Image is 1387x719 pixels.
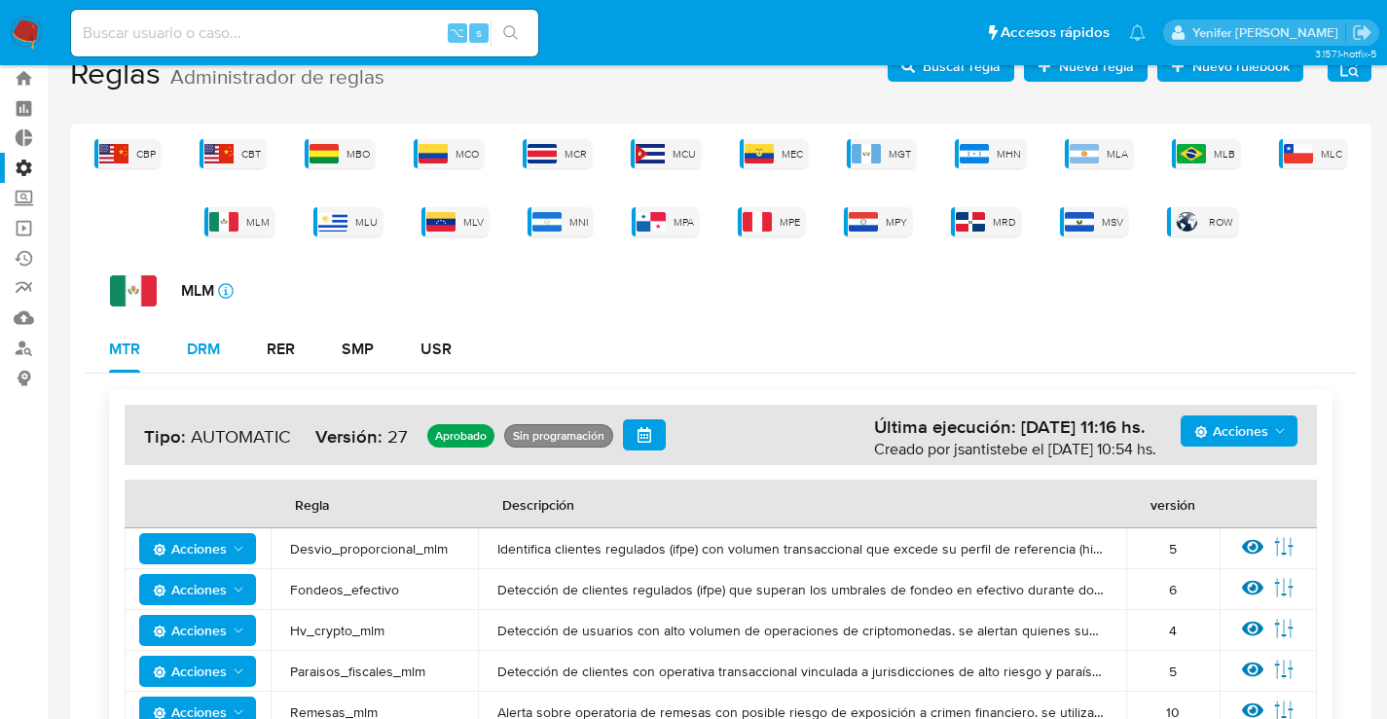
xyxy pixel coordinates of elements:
[1352,22,1372,43] a: Salir
[450,23,464,42] span: ⌥
[1001,22,1110,43] span: Accesos rápidos
[491,19,530,47] button: search-icon
[71,20,538,46] input: Buscar usuario o caso...
[1315,46,1377,61] span: 3.157.1-hotfix-5
[476,23,482,42] span: s
[1129,24,1146,41] a: Notificaciones
[1192,23,1345,42] p: yenifer.pena@mercadolibre.com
